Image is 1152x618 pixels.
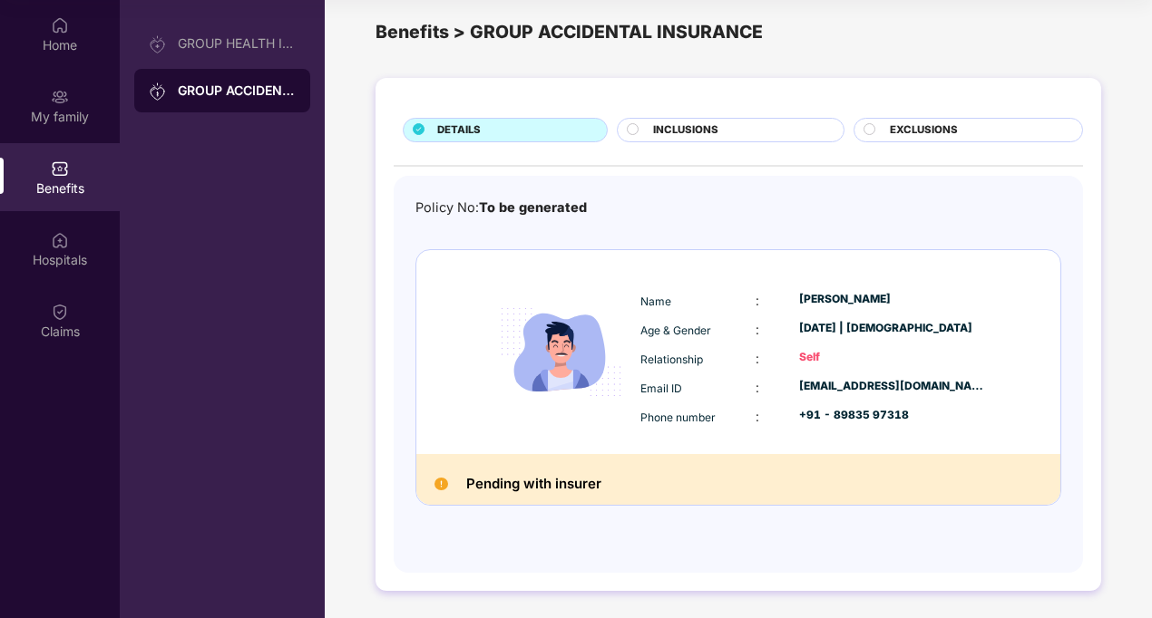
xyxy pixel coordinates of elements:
[640,323,711,337] span: Age & Gender
[376,18,1101,46] div: Benefits > GROUP ACCIDENTAL INSURANCE
[51,230,69,248] img: svg+xml;base64,PHN2ZyBpZD0iSG9zcGl0YWxzIiB4bWxucz0iaHR0cDovL3d3dy53My5vcmcvMjAwMC9zdmciIHdpZHRoPS...
[756,351,759,366] span: :
[640,295,671,308] span: Name
[437,122,481,139] span: DETAILS
[756,293,759,308] span: :
[799,378,986,395] div: [EMAIL_ADDRESS][DOMAIN_NAME]
[51,302,69,320] img: svg+xml;base64,PHN2ZyBpZD0iQ2xhaW0iIHhtbG5zPSJodHRwOi8vd3d3LnczLm9yZy8yMDAwL3N2ZyIgd2lkdGg9IjIwIi...
[479,199,587,215] span: To be generated
[799,349,986,366] div: Self
[486,277,636,427] img: icon
[178,36,296,51] div: GROUP HEALTH INSURANCE
[466,472,601,496] h2: Pending with insurer
[415,198,587,218] div: Policy No:
[756,409,759,424] span: :
[640,410,716,424] span: Phone number
[149,82,167,101] img: svg+xml;base64,PHN2ZyB3aWR0aD0iMjAiIGhlaWdodD0iMjAiIHZpZXdCb3g9IjAgMCAyMCAyMCIgZmlsbD0ibm9uZSIgeG...
[178,82,296,100] div: GROUP ACCIDENTAL INSURANCE
[640,352,703,366] span: Relationship
[890,122,958,139] span: EXCLUSIONS
[149,35,167,53] img: svg+xml;base64,PHN2ZyB3aWR0aD0iMjAiIGhlaWdodD0iMjAiIHZpZXdCb3g9IjAgMCAyMCAyMCIgZmlsbD0ibm9uZSIgeG...
[51,15,69,34] img: svg+xml;base64,PHN2ZyBpZD0iSG9tZSIgeG1sbnM9Imh0dHA6Ly93d3cudzMub3JnLzIwMDAvc3ZnIiB3aWR0aD0iMjAiIG...
[799,291,986,308] div: [PERSON_NAME]
[653,122,718,139] span: INCLUSIONS
[434,478,448,491] img: Pending
[756,322,759,337] span: :
[756,380,759,395] span: :
[799,320,986,337] div: [DATE] | [DEMOGRAPHIC_DATA]
[799,407,986,424] div: +91 - 89835 97318
[51,159,69,177] img: svg+xml;base64,PHN2ZyBpZD0iQmVuZWZpdHMiIHhtbG5zPSJodHRwOi8vd3d3LnczLm9yZy8yMDAwL3N2ZyIgd2lkdGg9Ij...
[640,381,682,395] span: Email ID
[51,87,69,105] img: svg+xml;base64,PHN2ZyB3aWR0aD0iMjAiIGhlaWdodD0iMjAiIHZpZXdCb3g9IjAgMCAyMCAyMCIgZmlsbD0ibm9uZSIgeG...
